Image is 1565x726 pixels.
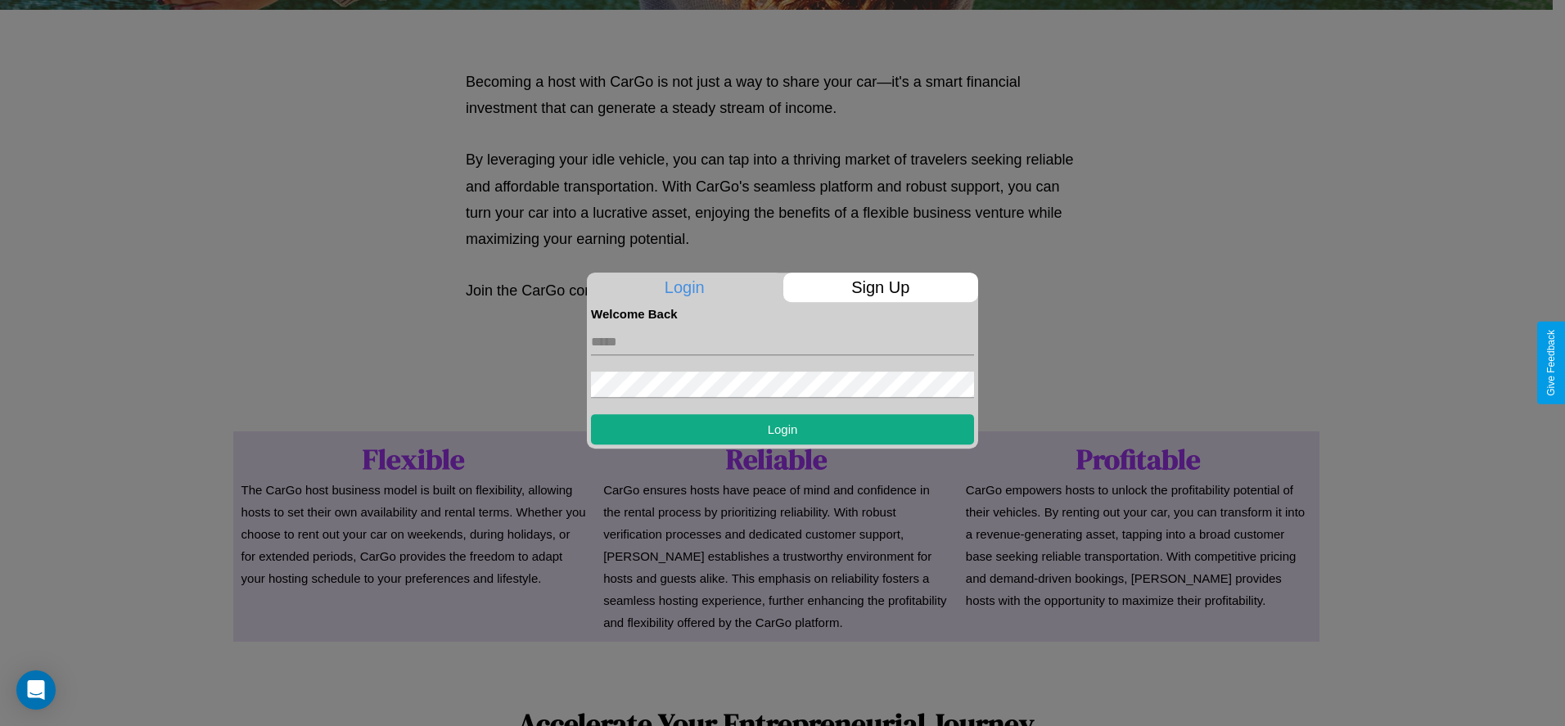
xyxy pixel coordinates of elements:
div: Give Feedback [1545,330,1557,396]
h4: Welcome Back [591,307,974,321]
p: Sign Up [783,273,979,302]
div: Open Intercom Messenger [16,670,56,710]
button: Login [591,414,974,444]
p: Login [587,273,782,302]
